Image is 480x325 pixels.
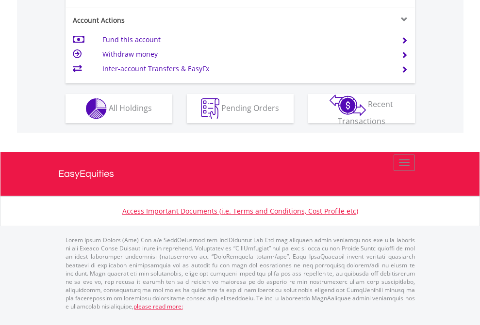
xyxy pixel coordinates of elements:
[86,98,107,119] img: holdings-wht.png
[102,47,389,62] td: Withdraw money
[66,236,415,310] p: Lorem Ipsum Dolors (Ame) Con a/e SeddOeiusmod tem InciDiduntut Lab Etd mag aliquaen admin veniamq...
[102,62,389,76] td: Inter-account Transfers & EasyFx
[58,152,422,196] a: EasyEquities
[201,98,219,119] img: pending_instructions-wht.png
[66,15,240,25] div: Account Actions
[122,206,358,216] a: Access Important Documents (i.e. Terms and Conditions, Cost Profile etc)
[102,32,389,47] td: Fund this account
[109,102,152,113] span: All Holdings
[330,94,366,116] img: transactions-zar-wht.png
[308,94,415,123] button: Recent Transactions
[187,94,294,123] button: Pending Orders
[66,94,172,123] button: All Holdings
[133,302,183,310] a: please read more:
[221,102,279,113] span: Pending Orders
